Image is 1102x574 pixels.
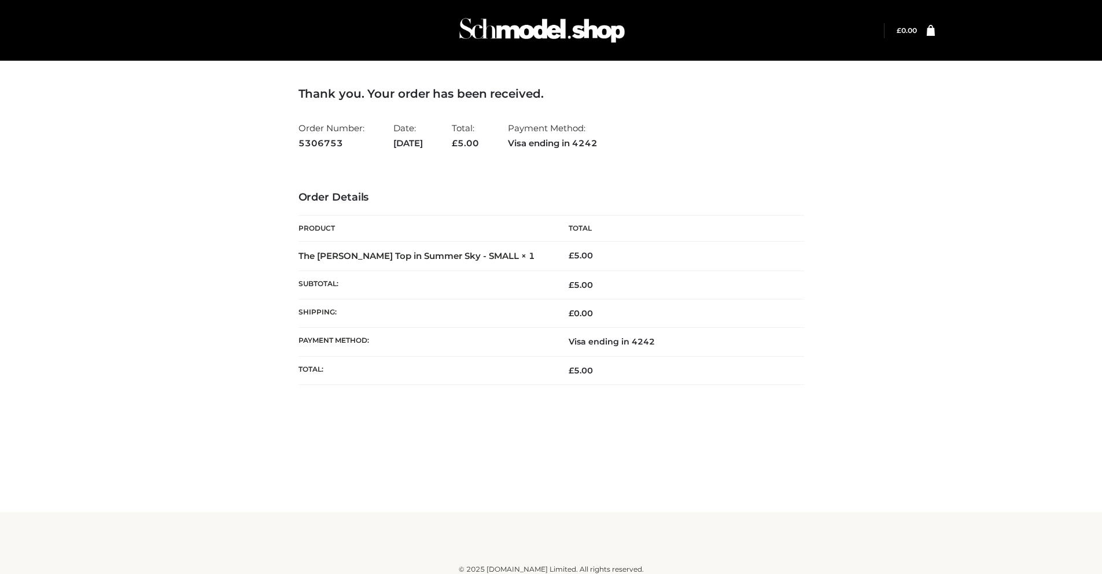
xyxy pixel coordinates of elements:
[452,138,458,149] span: £
[298,328,551,356] th: Payment method:
[452,118,479,153] li: Total:
[569,365,574,376] span: £
[897,26,917,35] a: £0.00
[298,87,804,101] h3: Thank you. Your order has been received.
[897,26,901,35] span: £
[298,136,364,151] strong: 5306753
[298,191,804,204] h3: Order Details
[569,308,574,319] span: £
[569,250,574,261] span: £
[298,216,551,242] th: Product
[569,365,593,376] span: 5.00
[455,8,629,53] img: Schmodel Admin 964
[508,118,598,153] li: Payment Method:
[521,250,535,261] strong: × 1
[551,216,804,242] th: Total
[452,138,479,149] span: 5.00
[569,308,593,319] bdi: 0.00
[393,118,423,153] li: Date:
[298,271,551,299] th: Subtotal:
[551,328,804,356] td: Visa ending in 4242
[897,26,917,35] bdi: 0.00
[298,356,551,384] th: Total:
[569,250,593,261] bdi: 5.00
[508,136,598,151] strong: Visa ending in 4242
[298,118,364,153] li: Order Number:
[569,280,593,290] span: 5.00
[393,136,423,151] strong: [DATE]
[569,280,574,290] span: £
[298,299,551,328] th: Shipping:
[298,250,519,261] a: The [PERSON_NAME] Top in Summer Sky - SMALL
